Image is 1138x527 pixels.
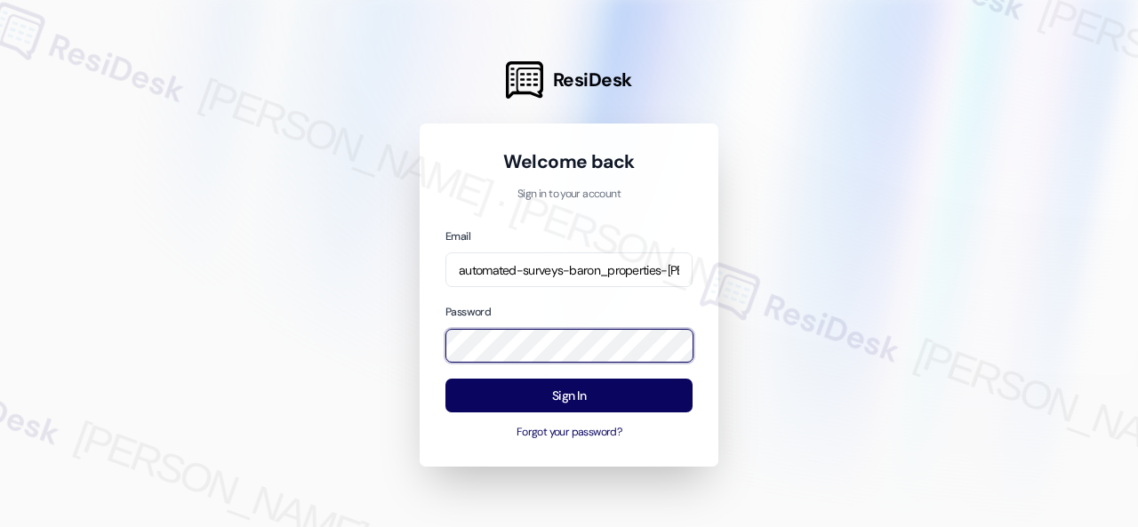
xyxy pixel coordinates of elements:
button: Forgot your password? [445,425,693,441]
p: Sign in to your account [445,187,693,203]
img: ResiDesk Logo [506,61,543,99]
button: Sign In [445,379,693,413]
h1: Welcome back [445,149,693,174]
label: Password [445,305,491,319]
input: name@example.com [445,252,693,287]
label: Email [445,229,470,244]
span: ResiDesk [553,68,632,92]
